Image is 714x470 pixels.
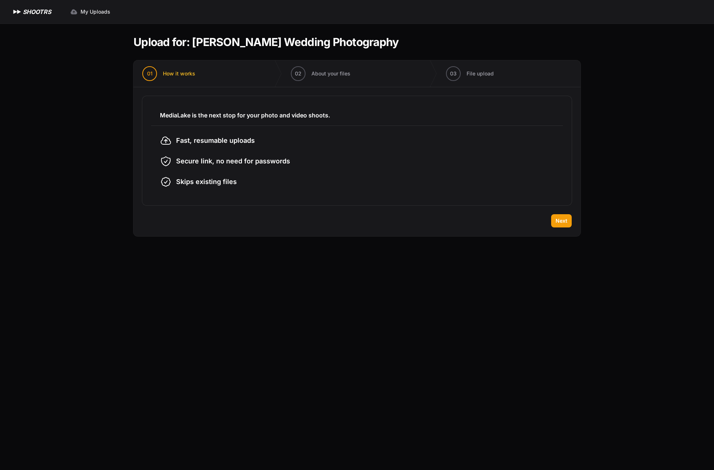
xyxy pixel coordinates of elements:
[81,8,110,15] span: My Uploads
[450,70,457,77] span: 03
[23,7,51,16] h1: SHOOTRS
[311,70,350,77] span: About your files
[133,35,399,49] h1: Upload for: [PERSON_NAME] Wedding Photography
[163,70,195,77] span: How it works
[467,70,494,77] span: File upload
[176,177,237,187] span: Skips existing files
[147,70,153,77] span: 01
[551,214,572,227] button: Next
[160,111,554,120] h3: MediaLake is the next stop for your photo and video shoots.
[12,7,51,16] a: SHOOTRS SHOOTRS
[295,70,301,77] span: 02
[437,60,503,87] button: 03 File upload
[556,217,567,225] span: Next
[133,60,204,87] button: 01 How it works
[282,60,359,87] button: 02 About your files
[176,156,290,166] span: Secure link, no need for passwords
[12,7,23,16] img: SHOOTRS
[66,5,115,18] a: My Uploads
[176,135,255,146] span: Fast, resumable uploads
